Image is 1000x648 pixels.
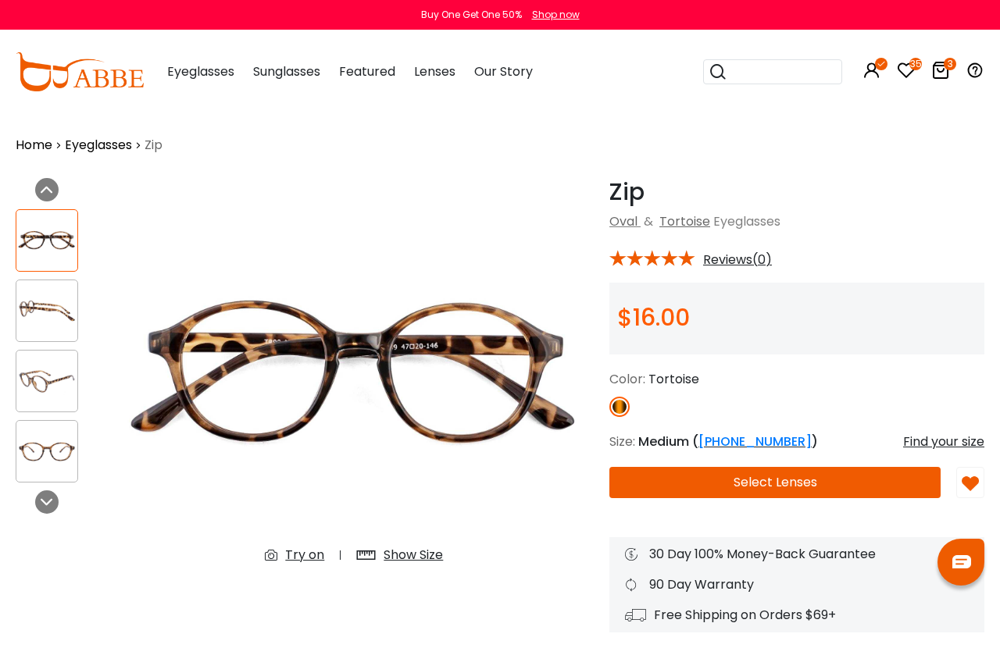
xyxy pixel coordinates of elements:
[903,433,984,451] div: Find your size
[952,555,971,568] img: chat
[625,575,969,594] div: 90 Day Warranty
[339,62,395,80] span: Featured
[713,212,780,230] span: Eyeglasses
[897,64,916,82] a: 35
[16,296,77,326] img: Zip Tortoise TR Eyeglasses , UniversalBridgeFit Frames from ABBE Glasses
[609,370,645,388] span: Color:
[931,64,950,82] a: 3
[609,212,637,230] a: Oval
[641,212,656,230] span: &
[944,58,956,70] i: 3
[962,475,979,493] img: belike_btn.png
[609,178,984,206] h1: Zip
[625,545,969,564] div: 30 Day 100% Money-Back Guarantee
[625,606,969,625] div: Free Shipping on Orders $69+
[384,546,443,564] div: Show Size
[65,136,132,155] a: Eyeglasses
[617,301,690,334] span: $16.00
[609,467,941,498] button: Select Lenses
[16,136,52,155] a: Home
[659,212,710,230] a: Tortoise
[16,226,77,256] img: Zip Tortoise TR Eyeglasses , UniversalBridgeFit Frames from ABBE Glasses
[421,8,522,22] div: Buy One Get One 50%
[16,436,77,467] img: Zip Tortoise TR Eyeglasses , UniversalBridgeFit Frames from ABBE Glasses
[414,62,455,80] span: Lenses
[609,433,635,450] span: Size:
[638,433,818,450] span: Medium ( )
[474,62,533,80] span: Our Story
[16,52,144,91] img: abbeglasses.com
[909,58,922,70] i: 35
[703,253,772,267] span: Reviews(0)
[167,62,234,80] span: Eyeglasses
[145,136,162,155] span: Zip
[532,8,580,22] div: Shop now
[524,8,580,21] a: Shop now
[698,433,812,450] a: [PHONE_NUMBER]
[115,178,594,577] img: Zip Tortoise TR Eyeglasses , UniversalBridgeFit Frames from ABBE Glasses
[253,62,320,80] span: Sunglasses
[648,370,699,388] span: Tortoise
[285,546,324,564] div: Try on
[16,366,77,397] img: Zip Tortoise TR Eyeglasses , UniversalBridgeFit Frames from ABBE Glasses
